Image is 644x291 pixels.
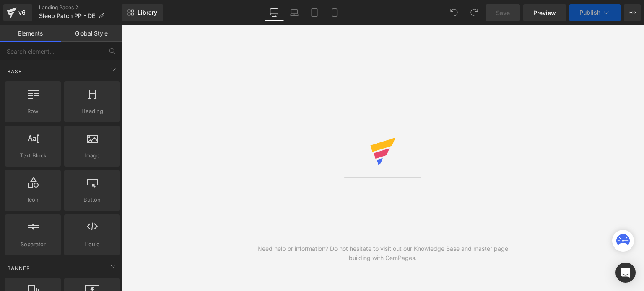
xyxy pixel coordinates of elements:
a: Tablet [304,4,325,21]
a: Desktop [264,4,284,21]
a: Global Style [61,25,122,42]
span: Image [67,151,117,160]
a: Landing Pages [39,4,122,11]
button: Redo [466,4,483,21]
span: Banner [6,264,31,272]
div: Need help or information? Do not hesitate to visit out our Knowledge Base and master page buildin... [252,244,514,263]
span: Library [138,9,157,16]
a: v6 [3,4,32,21]
span: Save [496,8,510,17]
span: Publish [579,9,600,16]
span: Heading [67,107,117,116]
button: More [624,4,641,21]
span: Button [67,196,117,204]
span: Liquid [67,240,117,249]
span: Base [6,67,23,75]
span: Text Block [8,151,58,160]
a: New Library [122,4,163,21]
span: Separator [8,240,58,249]
a: Preview [523,4,566,21]
a: Laptop [284,4,304,21]
span: Icon [8,196,58,204]
button: Publish [569,4,621,21]
span: Row [8,107,58,116]
div: Open Intercom Messenger [615,263,636,283]
button: Undo [446,4,462,21]
a: Mobile [325,4,345,21]
span: Preview [533,8,556,17]
div: v6 [17,7,27,18]
span: Sleep Patch PP - DE [39,13,95,19]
